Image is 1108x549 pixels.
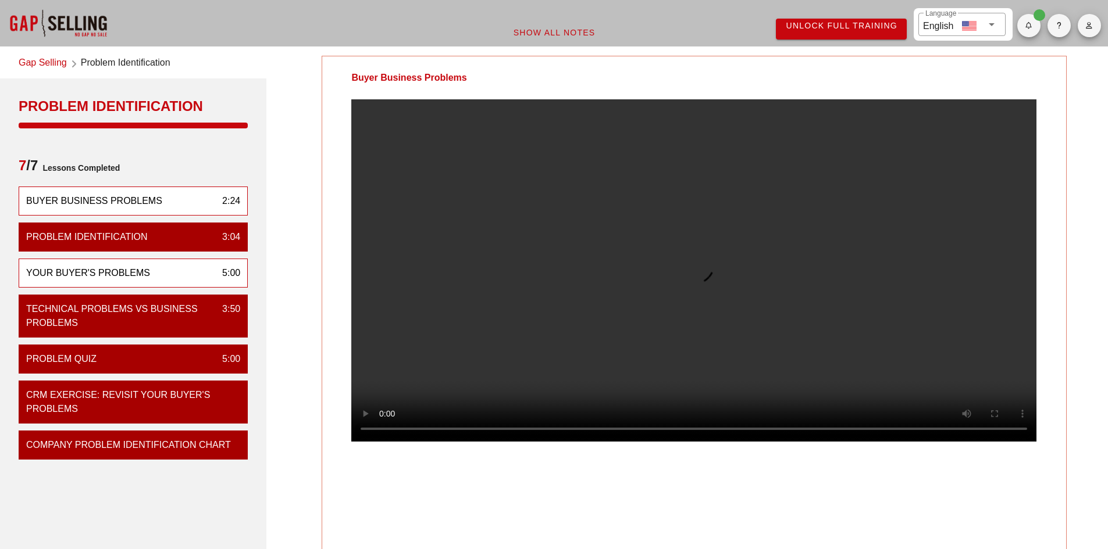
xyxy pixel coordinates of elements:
a: Unlock Full Training [776,19,907,40]
div: Buyer Business Problems [322,56,496,99]
button: Show All Notes [504,22,605,43]
div: English [923,16,953,33]
span: Badge [1034,9,1045,21]
div: Problem Identification [19,97,248,116]
div: CRM Exercise: Revisit Your Buyer's Problems [26,388,231,416]
div: Company Problem Identification Chart [26,438,231,452]
div: 5:00 [213,352,240,366]
a: Gap Selling [19,56,67,71]
span: 7 [19,157,26,173]
div: Buyer Business Problems [26,194,162,208]
span: Lessons Completed [38,156,120,180]
div: Problem Quiz [26,352,97,366]
div: 3:04 [213,230,240,244]
div: Technical Problems vs Business Problems [26,302,213,330]
div: LanguageEnglish [918,13,1006,36]
span: Unlock Full Training [785,21,897,30]
div: 3:50 [213,302,240,330]
span: /7 [19,156,38,180]
span: Problem Identification [81,56,170,71]
label: Language [925,9,956,18]
div: Problem Identification [26,230,148,244]
span: Show All Notes [513,28,596,37]
div: 5:00 [213,266,240,280]
div: 2:24 [213,194,240,208]
div: Your Buyer's Problems [26,266,150,280]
